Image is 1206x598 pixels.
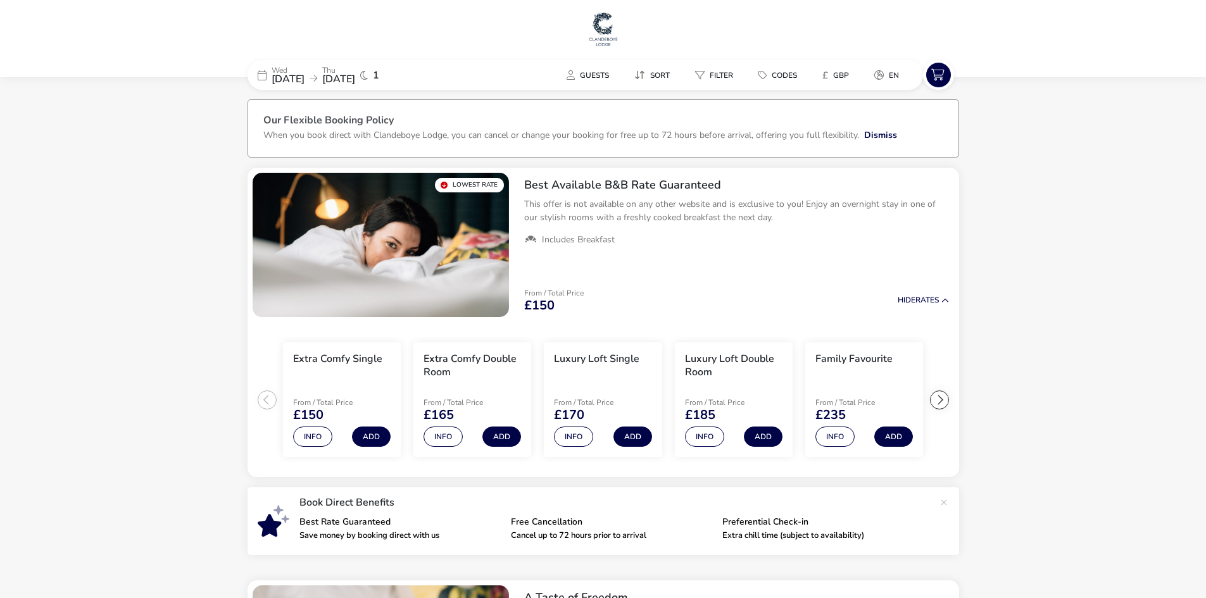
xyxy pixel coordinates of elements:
[744,427,782,447] button: Add
[263,129,859,141] p: When you book direct with Clandeboye Lodge, you can cancel or change your booking for free up to ...
[812,66,864,84] naf-pibe-menu-bar-item: £GBP
[293,399,383,406] p: From / Total Price
[554,409,584,421] span: £170
[299,532,501,540] p: Save money by booking direct with us
[650,70,670,80] span: Sort
[293,427,332,447] button: Info
[685,427,724,447] button: Info
[889,70,899,80] span: en
[685,66,743,84] button: Filter
[815,427,855,447] button: Info
[822,69,828,82] i: £
[524,197,949,224] p: This offer is not available on any other website and is exclusive to you! Enjoy an overnight stay...
[580,70,609,80] span: Guests
[898,296,949,304] button: HideRates
[815,409,846,421] span: £235
[407,337,537,463] swiper-slide: 2 / 6
[424,399,513,406] p: From / Total Price
[424,427,463,447] button: Info
[373,70,379,80] span: 1
[722,518,924,526] p: Preferential Check-in
[929,337,1060,463] swiper-slide: 6 / 6
[352,427,391,447] button: Add
[482,427,521,447] button: Add
[556,66,624,84] naf-pibe-menu-bar-item: Guests
[815,352,893,366] h3: Family Favourite
[277,337,407,463] swiper-slide: 1 / 6
[424,409,454,421] span: £165
[864,66,909,84] button: en
[524,178,949,192] h2: Best Available B&B Rate Guaranteed
[587,10,619,48] img: Main Website
[299,518,501,526] p: Best Rate Guaranteed
[554,427,593,447] button: Info
[685,399,775,406] p: From / Total Price
[272,72,305,86] span: [DATE]
[613,427,652,447] button: Add
[864,128,897,142] button: Dismiss
[322,66,355,74] p: Thu
[524,289,584,297] p: From / Total Price
[772,70,797,80] span: Codes
[624,66,685,84] naf-pibe-menu-bar-item: Sort
[685,352,782,379] h3: Luxury Loft Double Room
[293,409,323,421] span: £150
[322,72,355,86] span: [DATE]
[542,234,615,246] span: Includes Breakfast
[815,399,905,406] p: From / Total Price
[898,295,915,305] span: Hide
[669,337,799,463] swiper-slide: 4 / 6
[722,532,924,540] p: Extra chill time (subject to availability)
[710,70,733,80] span: Filter
[299,497,934,508] p: Book Direct Benefits
[293,352,382,366] h3: Extra Comfy Single
[248,60,437,90] div: Wed[DATE]Thu[DATE]1
[833,70,849,80] span: GBP
[554,399,644,406] p: From / Total Price
[556,66,619,84] button: Guests
[514,168,959,256] div: Best Available B&B Rate GuaranteedThis offer is not available on any other website and is exclusi...
[864,66,914,84] naf-pibe-menu-bar-item: en
[424,352,521,379] h3: Extra Comfy Double Room
[435,178,504,192] div: Lowest Rate
[624,66,680,84] button: Sort
[685,66,748,84] naf-pibe-menu-bar-item: Filter
[799,337,929,463] swiper-slide: 5 / 6
[812,66,859,84] button: £GBP
[272,66,305,74] p: Wed
[554,352,639,366] h3: Luxury Loft Single
[748,66,807,84] button: Codes
[511,532,712,540] p: Cancel up to 72 hours prior to arrival
[524,299,555,312] span: £150
[263,115,943,128] h3: Our Flexible Booking Policy
[685,409,715,421] span: £185
[874,427,913,447] button: Add
[537,337,668,463] swiper-slide: 3 / 6
[253,173,509,317] swiper-slide: 1 / 1
[748,66,812,84] naf-pibe-menu-bar-item: Codes
[511,518,712,526] p: Free Cancellation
